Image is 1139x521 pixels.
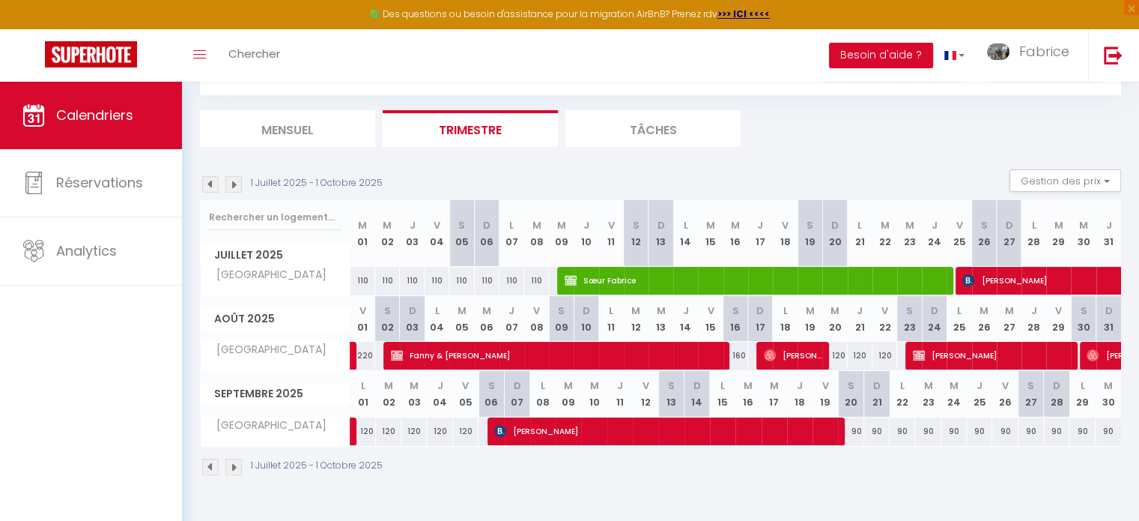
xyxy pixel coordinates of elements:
button: Gestion des prix [1009,169,1121,192]
th: 26 [972,296,997,342]
abbr: J [932,218,938,232]
abbr: D [583,304,590,318]
div: 120 [427,418,452,445]
th: 28 [1021,296,1046,342]
th: 23 [897,200,922,267]
li: Mensuel [200,110,375,147]
th: 30 [1071,296,1096,342]
abbr: V [462,379,469,393]
abbr: V [359,304,366,318]
div: 110 [524,267,549,295]
abbr: M [410,379,419,393]
input: Rechercher un logement... [209,204,341,231]
th: 10 [574,200,598,267]
th: 28 [1021,200,1046,267]
th: 04 [427,371,452,417]
abbr: S [981,218,988,232]
span: Septembre 2025 [201,383,350,405]
abbr: L [1080,379,1084,393]
th: 07 [504,371,529,417]
th: 04 [425,200,449,267]
abbr: S [633,218,640,232]
th: 13 [649,200,673,267]
th: 27 [997,296,1021,342]
abbr: M [1079,218,1088,232]
abbr: V [956,218,962,232]
abbr: S [458,218,465,232]
abbr: M [880,218,889,232]
th: 02 [376,371,401,417]
div: 90 [1096,418,1121,445]
div: 90 [992,418,1018,445]
abbr: D [483,218,490,232]
th: 18 [773,200,798,267]
th: 25 [947,200,971,267]
th: 29 [1046,296,1071,342]
abbr: L [609,304,613,318]
span: Sœur Fabrice [565,266,944,295]
p: 1 Juillet 2025 - 1 Octobre 2025 [251,176,383,190]
th: 24 [941,371,967,417]
div: 110 [449,267,474,295]
div: 110 [400,267,425,295]
abbr: S [558,304,565,318]
abbr: L [541,379,545,393]
span: Août 2025 [201,308,350,330]
div: 120 [848,342,872,370]
th: 13 [658,371,684,417]
abbr: D [831,218,839,232]
abbr: M [383,218,392,232]
a: ... Fabrice [976,29,1088,82]
th: 13 [649,296,673,342]
th: 09 [549,296,574,342]
th: 14 [673,296,698,342]
th: 11 [599,200,624,267]
th: 05 [449,296,474,342]
span: Analytics [56,241,117,260]
abbr: M [924,379,933,393]
abbr: D [931,304,938,318]
span: Chercher [228,46,280,61]
div: 90 [915,418,941,445]
th: 14 [673,200,698,267]
abbr: M [564,379,573,393]
div: 90 [864,418,890,445]
abbr: S [384,304,391,318]
span: Juillet 2025 [201,244,350,266]
th: 24 [922,296,947,342]
div: 90 [967,418,992,445]
th: 26 [992,371,1018,417]
div: 90 [838,418,863,445]
th: 06 [479,371,504,417]
abbr: D [756,304,764,318]
abbr: V [1055,304,1062,318]
li: Trimestre [383,110,558,147]
abbr: M [358,218,367,232]
abbr: M [979,304,988,318]
abbr: J [583,218,589,232]
abbr: J [757,218,763,232]
th: 12 [624,200,649,267]
th: 18 [787,371,813,417]
th: 02 [375,296,400,342]
abbr: S [668,379,675,393]
abbr: V [643,379,649,393]
th: 02 [375,200,400,267]
th: 25 [947,296,971,342]
abbr: L [684,218,688,232]
abbr: S [1080,304,1087,318]
th: 19 [813,371,838,417]
th: 16 [735,371,761,417]
th: 31 [1096,296,1121,342]
abbr: M [1054,218,1063,232]
abbr: M [532,218,541,232]
th: 10 [574,296,598,342]
th: 05 [453,371,479,417]
abbr: L [783,304,788,318]
th: 09 [556,371,581,417]
abbr: D [1053,379,1060,393]
abbr: M [1004,304,1013,318]
abbr: J [508,304,514,318]
div: 160 [723,342,748,370]
abbr: M [770,379,779,393]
